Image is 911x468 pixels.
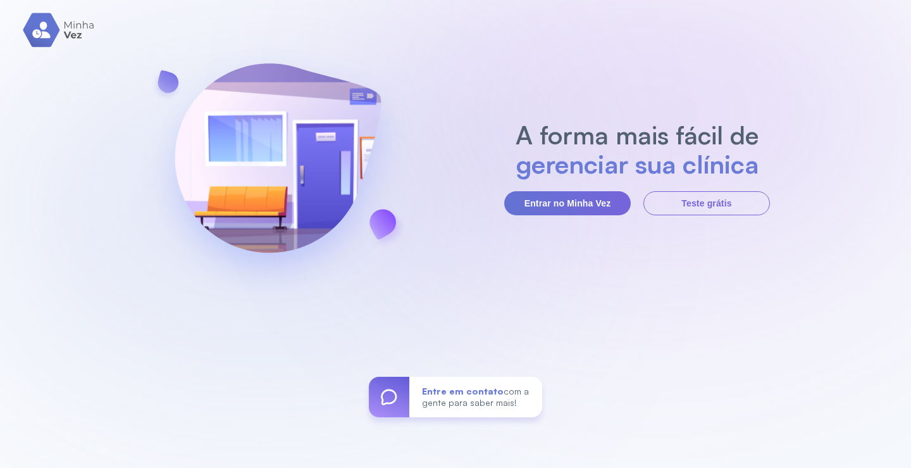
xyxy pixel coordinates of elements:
[141,30,414,305] img: banner-login.svg
[23,13,96,47] img: logo.svg
[422,386,504,396] span: Entre em contato
[509,149,765,179] h2: gerenciar sua clínica
[509,120,765,149] h2: A forma mais fácil de
[409,377,542,417] div: com a gente para saber mais!
[504,191,631,215] button: Entrar no Minha Vez
[369,377,542,417] a: Entre em contatocom a gente para saber mais!
[643,191,770,215] button: Teste grátis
